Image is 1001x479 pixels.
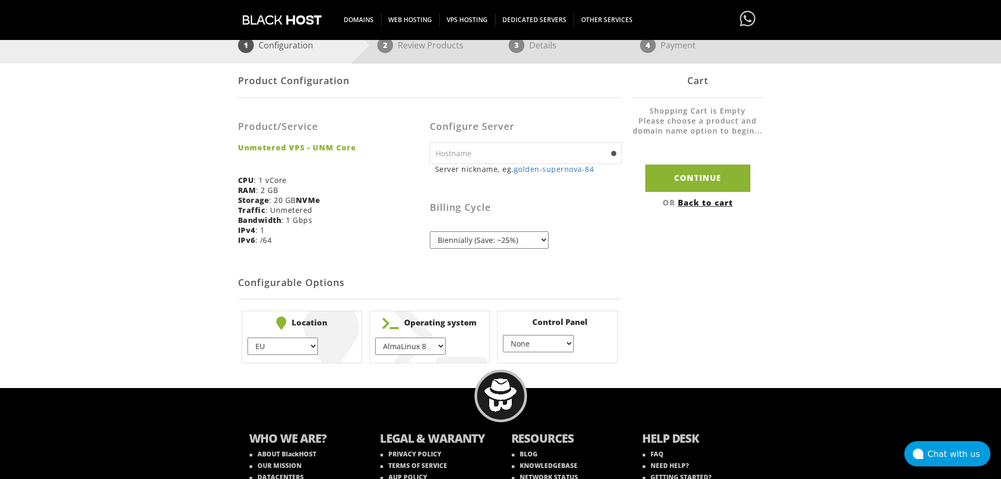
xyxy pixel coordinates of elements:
button: Chat with us [904,441,990,466]
a: golden-supernova-84 [514,164,594,174]
b: Operating system [375,317,484,330]
b: Traffic [238,205,266,215]
div: : 1 vCore : 2 GB : 20 GB : Unmetered : 1 Gbps : 1 : /64 [238,106,430,253]
h3: Configure Server [430,121,622,132]
strong: Unmetered VPS - UNM Core [238,142,422,152]
b: Bandwidth [238,215,282,225]
a: FAQ [643,450,664,458]
div: Cart [632,64,763,98]
a: PRIVACY POLICY [380,450,441,458]
b: RAM [238,185,256,195]
b: RESOURCES [511,430,622,449]
a: NEED HELP? [643,461,689,470]
span: WEB HOSTING [381,13,440,26]
small: Server nickname, eg. [435,164,622,174]
span: 4 [640,37,656,53]
span: OTHER SERVICES [574,13,640,26]
a: BLOG [512,450,538,458]
img: BlackHOST mascont, Blacky. [484,379,517,412]
select: } } } } } } } } } } } } } } } } } } } } } [375,338,446,355]
div: Chat with us [927,449,990,459]
p: Review Products [398,37,463,53]
select: } } } } } } [247,338,318,355]
a: ABOUT BlackHOST [250,450,316,458]
div: Product Configuration [238,64,622,98]
b: HELP DESK [642,430,752,449]
span: DOMAINS [336,13,381,26]
h2: Configurable Options [238,267,622,299]
b: LEGAL & WARANTY [380,430,490,449]
div: OR [632,197,763,208]
p: Payment [661,37,696,53]
input: Hostname [430,142,622,164]
span: 1 [238,37,254,53]
a: OUR MISSION [250,461,302,470]
b: Location [247,317,356,330]
span: 3 [509,37,524,53]
span: VPS HOSTING [439,13,496,26]
p: Details [529,37,556,53]
a: Back to cart [678,197,733,208]
span: DEDICATED SERVERS [495,13,574,26]
b: NVMe [296,195,321,205]
b: Control Panel [503,317,612,327]
p: Configuration [259,37,313,53]
a: TERMS OF SERVICE [380,461,447,470]
select: } } } } [503,335,573,352]
b: IPv6 [238,235,255,245]
b: WHO WE ARE? [249,430,359,449]
span: 2 [377,37,393,53]
input: Continue [645,165,750,191]
b: IPv4 [238,225,255,235]
a: KNOWLEDGEBASE [512,461,577,470]
b: Storage [238,195,270,205]
h3: Product/Service [238,121,422,132]
li: Shopping Cart is Empty Please choose a product and domain name option to begin... [632,106,763,146]
h3: Billing Cycle [430,202,622,213]
b: CPU [238,175,254,185]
